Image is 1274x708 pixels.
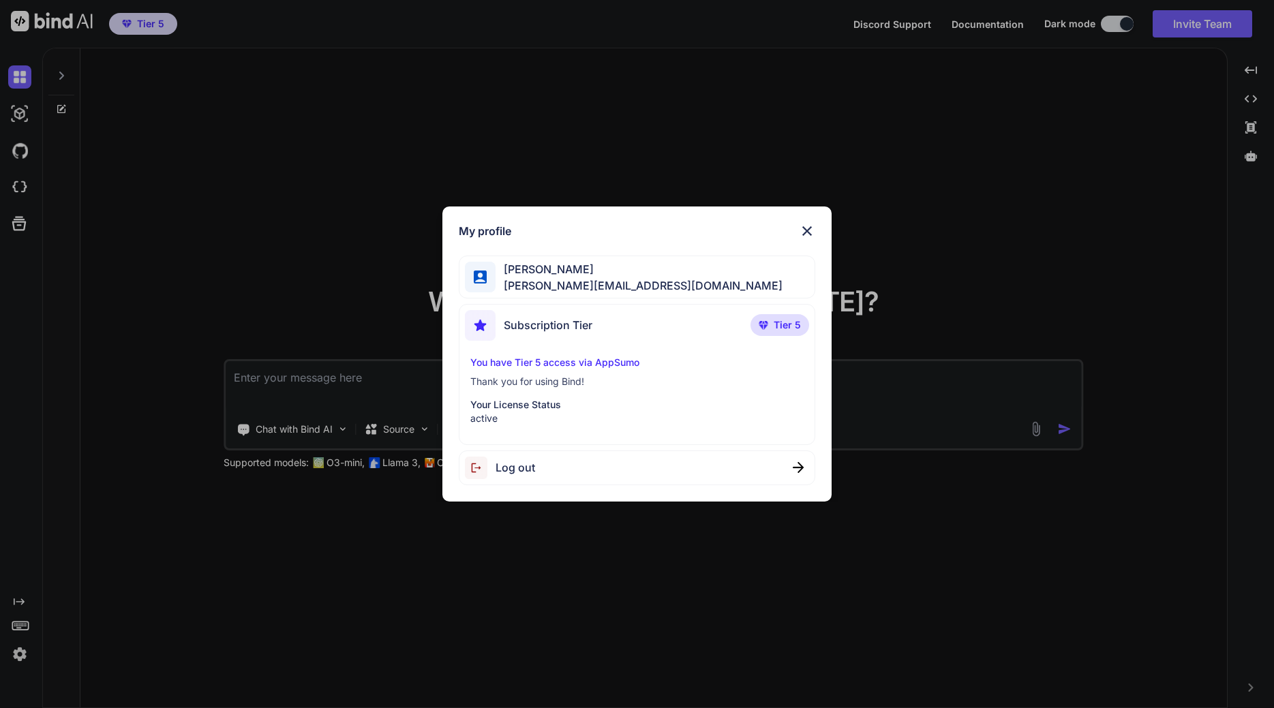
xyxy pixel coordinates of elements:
img: close [793,462,804,473]
img: logout [465,457,496,479]
img: profile [474,271,487,283]
span: [PERSON_NAME][EMAIL_ADDRESS][DOMAIN_NAME] [496,277,783,294]
p: You have Tier 5 access via AppSumo [470,356,804,369]
h1: My profile [459,223,511,239]
p: Thank you for using Bind! [470,375,804,388]
img: premium [759,321,768,329]
p: active [470,412,804,425]
img: subscription [465,310,496,341]
img: close [799,223,815,239]
span: Subscription Tier [504,317,592,333]
span: Log out [496,459,535,476]
span: [PERSON_NAME] [496,261,783,277]
p: Your License Status [470,398,804,412]
span: Tier 5 [774,318,801,332]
